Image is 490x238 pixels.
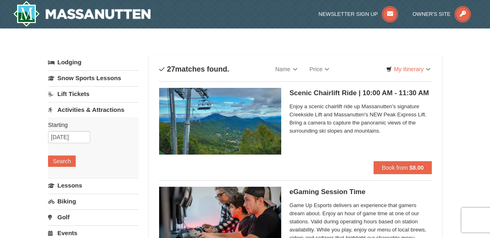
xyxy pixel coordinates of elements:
[289,188,432,196] h5: eGaming Session Time
[413,11,471,17] a: Owner's Site
[319,11,398,17] a: Newsletter Sign Up
[48,121,133,129] label: Starting
[159,88,281,155] img: 24896431-1-a2e2611b.jpg
[304,61,336,77] a: Price
[48,210,139,225] a: Golf
[48,55,139,70] a: Lodging
[374,161,432,174] button: Book from $8.00
[48,194,139,209] a: Biking
[48,155,76,167] button: Search
[269,61,303,77] a: Name
[381,63,436,75] a: My Itinerary
[289,103,432,135] span: Enjoy a scenic chairlift ride up Massanutten’s signature Creekside Lift and Massanutten's NEW Pea...
[48,102,139,117] a: Activities & Attractions
[13,1,151,27] img: Massanutten Resort Logo
[382,164,408,171] span: Book from
[409,164,424,171] strong: $8.00
[413,11,451,17] span: Owner's Site
[319,11,378,17] span: Newsletter Sign Up
[48,70,139,85] a: Snow Sports Lessons
[289,89,432,97] h5: Scenic Chairlift Ride | 10:00 AM - 11:30 AM
[48,86,139,101] a: Lift Tickets
[13,1,151,27] a: Massanutten Resort
[48,178,139,193] a: Lessons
